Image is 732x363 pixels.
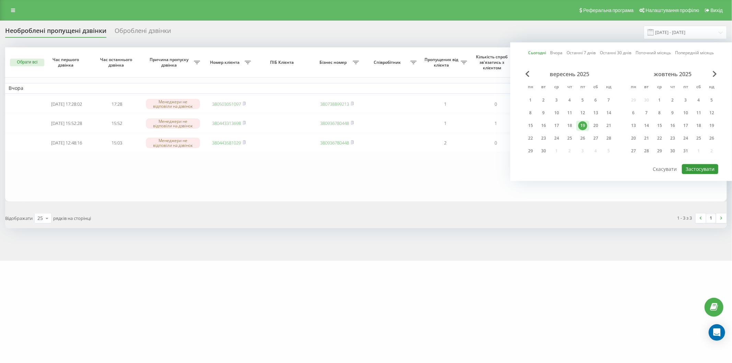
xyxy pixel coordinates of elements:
[707,96,716,105] div: 5
[539,121,548,130] div: 16
[92,95,142,113] td: 17:28
[679,133,692,143] div: пт 24 жовт 2025 р.
[641,82,652,93] abbr: вівторок
[565,108,574,117] div: 11
[627,71,718,78] div: жовтень 2025
[591,96,600,105] div: 6
[666,120,679,131] div: чт 16 жовт 2025 р.
[578,108,587,117] div: 12
[694,134,703,143] div: 25
[666,133,679,143] div: чт 23 жовт 2025 р.
[423,57,461,68] span: Пропущених від клієнта
[550,108,563,118] div: ср 10 вер 2025 р.
[470,95,521,113] td: 0
[692,108,705,118] div: сб 11 жовт 2025 р.
[681,147,690,155] div: 31
[668,96,677,105] div: 2
[679,108,692,118] div: пт 10 жовт 2025 р.
[600,50,632,56] a: Останні 30 днів
[115,27,171,38] div: Оброблені дзвінки
[705,95,718,105] div: нд 5 жовт 2025 р.
[576,108,589,118] div: пт 12 вер 2025 р.
[420,95,470,113] td: 1
[682,164,718,174] button: Застосувати
[642,147,651,155] div: 28
[41,95,92,113] td: [DATE] 17:28:02
[576,95,589,105] div: пт 5 вер 2025 р.
[709,324,725,341] div: Open Intercom Messenger
[146,118,200,129] div: Менеджери не відповіли на дзвінок
[526,96,535,105] div: 1
[583,8,634,13] span: Реферальна програма
[470,114,521,132] td: 1
[565,134,574,143] div: 25
[707,108,716,117] div: 12
[578,121,587,130] div: 19
[565,96,574,105] div: 4
[681,108,690,117] div: 10
[589,95,602,105] div: сб 6 вер 2025 р.
[366,60,410,65] span: Співробітник
[146,138,200,148] div: Менеджери не відповіли на дзвінок
[565,82,575,93] abbr: четвер
[578,82,588,93] abbr: п’ятниця
[629,108,638,117] div: 6
[470,134,521,152] td: 0
[707,134,716,143] div: 26
[629,147,638,155] div: 27
[550,95,563,105] div: ср 3 вер 2025 р.
[677,214,692,221] div: 1 - 3 з 3
[666,108,679,118] div: чт 9 жовт 2025 р.
[567,50,596,56] a: Останні 7 днів
[591,108,600,117] div: 13
[707,121,716,130] div: 19
[525,71,530,77] span: Previous Month
[653,95,666,105] div: ср 1 жовт 2025 р.
[551,82,562,93] abbr: середа
[10,59,44,66] button: Обрати всі
[526,108,535,117] div: 8
[642,108,651,117] div: 7
[604,134,613,143] div: 28
[578,96,587,105] div: 5
[636,50,671,56] a: Поточний місяць
[679,120,692,131] div: пт 17 жовт 2025 р.
[649,164,681,174] button: Скасувати
[320,120,349,126] a: 380936780448
[602,95,615,105] div: нд 7 вер 2025 р.
[653,120,666,131] div: ср 15 жовт 2025 р.
[212,120,241,126] a: 380443313698
[563,95,576,105] div: чт 4 вер 2025 р.
[694,96,703,105] div: 4
[539,96,548,105] div: 2
[53,215,91,221] span: рядків на сторінці
[526,147,535,155] div: 29
[552,121,561,130] div: 17
[681,82,691,93] abbr: п’ятниця
[705,120,718,131] div: нд 19 жовт 2025 р.
[589,133,602,143] div: сб 27 вер 2025 р.
[524,146,537,156] div: пн 29 вер 2025 р.
[97,57,137,68] span: Час останнього дзвінка
[47,57,86,68] span: Час першого дзвінка
[653,146,666,156] div: ср 29 жовт 2025 р.
[524,108,537,118] div: пн 8 вер 2025 р.
[420,134,470,152] td: 2
[563,108,576,118] div: чт 11 вер 2025 р.
[320,101,349,107] a: 380738899213
[629,134,638,143] div: 20
[576,120,589,131] div: пт 19 вер 2025 р.
[705,108,718,118] div: нд 12 жовт 2025 р.
[707,82,717,93] abbr: неділя
[692,120,705,131] div: сб 18 жовт 2025 р.
[602,108,615,118] div: нд 14 вер 2025 р.
[640,108,653,118] div: вт 7 жовт 2025 р.
[694,108,703,117] div: 11
[212,101,241,107] a: 380503051097
[576,133,589,143] div: пт 26 вер 2025 р.
[653,133,666,143] div: ср 22 жовт 2025 р.
[642,134,651,143] div: 21
[526,134,535,143] div: 22
[526,121,535,130] div: 15
[694,82,704,93] abbr: субота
